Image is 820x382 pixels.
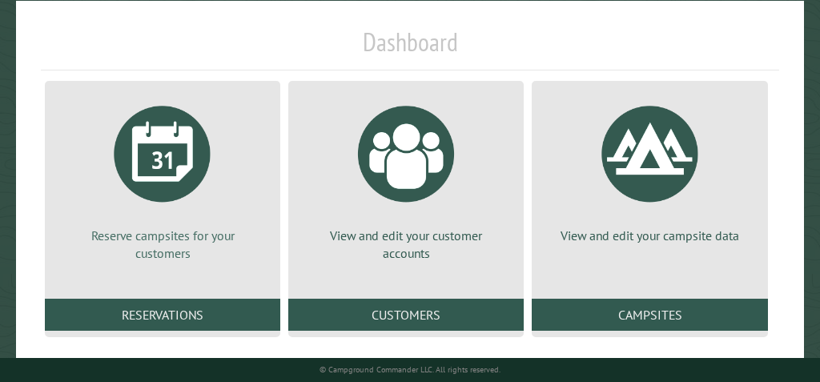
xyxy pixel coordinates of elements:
[320,364,500,375] small: © Campground Commander LLC. All rights reserved.
[532,299,767,331] a: Campsites
[64,227,261,263] p: Reserve campsites for your customers
[307,94,504,263] a: View and edit your customer accounts
[307,227,504,263] p: View and edit your customer accounts
[288,299,524,331] a: Customers
[41,26,779,70] h1: Dashboard
[45,299,280,331] a: Reservations
[551,227,748,244] p: View and edit your campsite data
[64,94,261,263] a: Reserve campsites for your customers
[551,94,748,244] a: View and edit your campsite data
